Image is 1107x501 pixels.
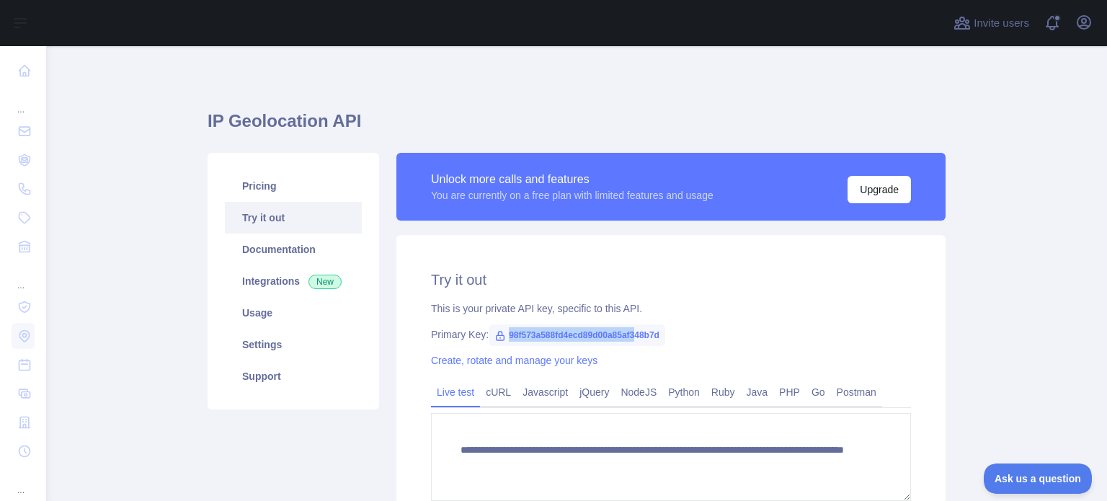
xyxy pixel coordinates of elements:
a: Documentation [225,234,362,265]
a: NodeJS [615,381,662,404]
div: Unlock more calls and features [431,171,713,188]
span: Invite users [974,15,1029,32]
a: Postman [831,381,882,404]
span: New [308,275,342,289]
h1: IP Geolocation API [208,110,946,144]
a: Support [225,360,362,392]
div: ... [12,467,35,496]
h2: Try it out [431,270,911,290]
a: Ruby [706,381,741,404]
div: ... [12,262,35,291]
a: Javascript [517,381,574,404]
a: Java [741,381,774,404]
a: Usage [225,297,362,329]
a: Live test [431,381,480,404]
div: ... [12,87,35,115]
div: You are currently on a free plan with limited features and usage [431,188,713,203]
a: jQuery [574,381,615,404]
span: 98f573a588fd4ecd89d00a85af348b7d [489,324,665,346]
a: Go [806,381,831,404]
a: PHP [773,381,806,404]
button: Invite users [951,12,1032,35]
iframe: Toggle Customer Support [984,464,1093,494]
a: Integrations New [225,265,362,297]
button: Upgrade [848,176,911,203]
a: cURL [480,381,517,404]
a: Python [662,381,706,404]
a: Create, rotate and manage your keys [431,355,597,366]
a: Pricing [225,170,362,202]
a: Try it out [225,202,362,234]
div: Primary Key: [431,327,911,342]
a: Settings [225,329,362,360]
div: This is your private API key, specific to this API. [431,301,911,316]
